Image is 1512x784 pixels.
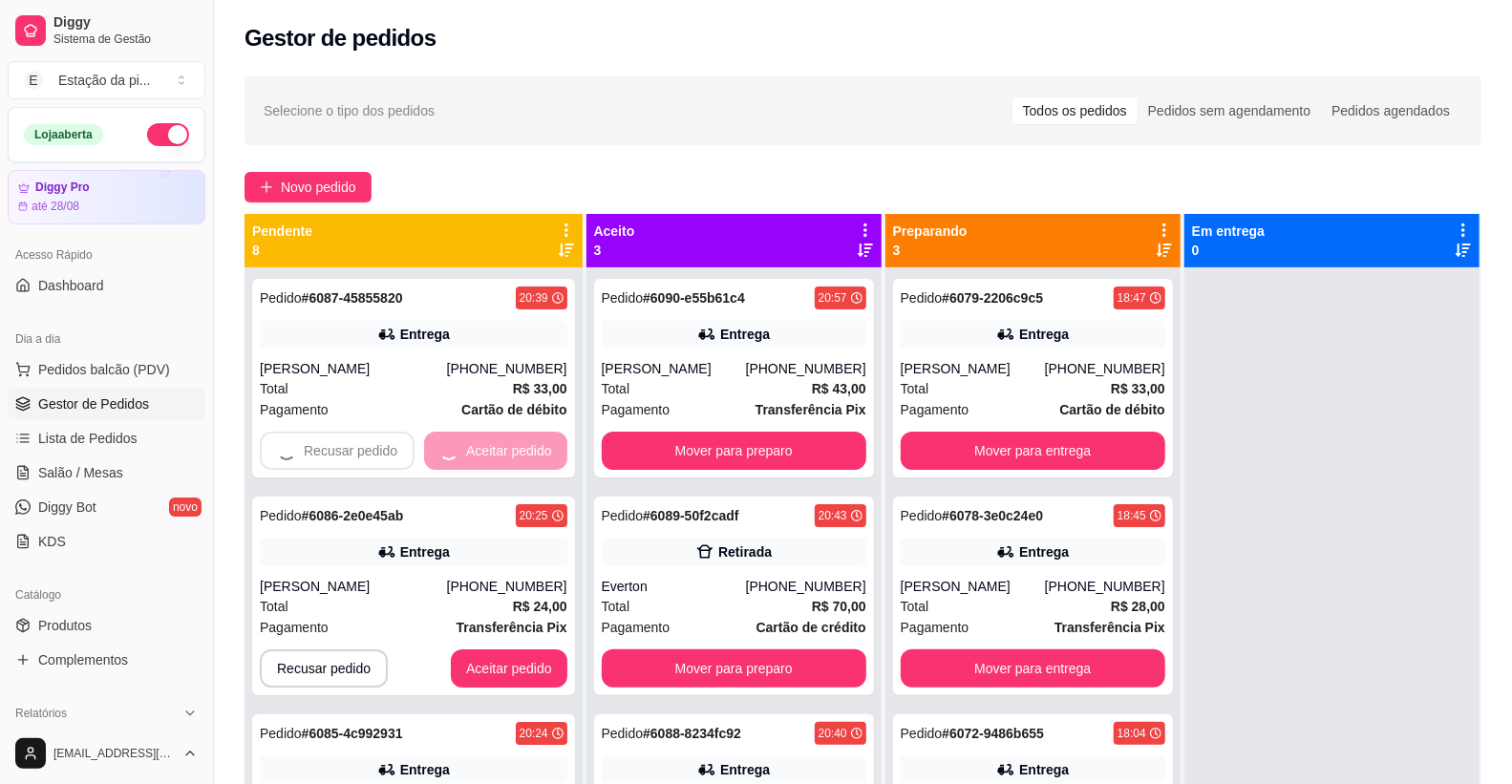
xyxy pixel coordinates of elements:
div: [PHONE_NUMBER] [1045,359,1165,378]
div: [PHONE_NUMBER] [447,577,567,596]
a: Diggy Proaté 28/08 [8,170,205,224]
div: Entrega [400,325,450,344]
button: Recusar pedido [260,649,388,688]
div: 18:47 [1118,290,1146,306]
span: Diggy Bot [38,498,96,517]
span: Produtos [38,616,92,635]
strong: # 6089-50f2cadf [643,508,738,523]
strong: # 6090-e55b61c4 [643,290,745,306]
a: Salão / Mesas [8,457,205,488]
a: Dashboard [8,270,205,301]
p: Aceito [594,222,635,241]
strong: Transferência Pix [1054,620,1165,635]
span: Pedido [602,726,644,741]
button: Mover para entrega [901,649,1165,688]
article: até 28/08 [32,199,79,214]
span: Pedido [260,508,302,523]
p: Preparando [893,222,968,241]
div: 20:43 [819,508,847,523]
div: 20:24 [520,726,548,741]
span: Total [901,596,929,617]
strong: # 6078-3e0c24e0 [942,508,1043,523]
button: Mover para preparo [602,649,866,688]
div: Entrega [1019,760,1069,779]
span: Lista de Pedidos [38,429,138,448]
div: Todos os pedidos [1012,97,1138,124]
span: Pedido [602,290,644,306]
a: Gestor de Pedidos [8,389,205,419]
strong: R$ 33,00 [513,381,567,396]
p: 3 [594,241,635,260]
span: [EMAIL_ADDRESS][DOMAIN_NAME] [53,746,175,761]
strong: # 6079-2206c9c5 [942,290,1043,306]
a: Lista de Pedidos [8,423,205,454]
strong: R$ 70,00 [812,599,866,614]
span: Gestor de Pedidos [38,394,149,413]
a: Complementos [8,645,205,675]
p: Pendente [252,222,312,241]
span: Pedido [901,508,943,523]
div: [PHONE_NUMBER] [746,359,866,378]
div: Entrega [1019,325,1069,344]
article: Diggy Pro [35,180,90,195]
span: Sistema de Gestão [53,32,198,47]
button: Novo pedido [245,172,372,202]
strong: # 6086-2e0e45ab [302,508,404,523]
span: Novo pedido [281,177,356,198]
strong: # 6088-8234fc92 [643,726,741,741]
div: Retirada [718,542,772,562]
strong: R$ 24,00 [513,599,567,614]
div: 20:39 [520,290,548,306]
strong: Cartão de débito [461,402,566,417]
span: Total [602,596,630,617]
span: Pagamento [260,399,329,420]
p: 3 [893,241,968,260]
span: Salão / Mesas [38,463,123,482]
span: Complementos [38,650,128,669]
div: Entrega [720,760,770,779]
span: E [24,71,43,90]
span: Selecione o tipo dos pedidos [264,100,435,121]
span: Pagamento [260,617,329,638]
div: Entrega [400,760,450,779]
div: [PHONE_NUMBER] [746,577,866,596]
button: Pedidos balcão (PDV) [8,354,205,385]
span: Pedido [260,290,302,306]
div: Estação da pi ... [58,71,151,90]
span: Pagamento [602,399,671,420]
span: Total [260,596,288,617]
span: Pagamento [901,399,969,420]
div: Loja aberta [24,124,103,145]
span: Pagamento [901,617,969,638]
span: Pedidos balcão (PDV) [38,360,170,379]
div: Everton [602,577,746,596]
strong: # 6085-4c992931 [302,726,403,741]
a: Diggy Botnovo [8,492,205,522]
div: 20:40 [819,726,847,741]
strong: # 6087-45855820 [302,290,403,306]
span: Dashboard [38,276,104,295]
strong: Cartão de crédito [756,620,866,635]
span: Diggy [53,14,198,32]
strong: R$ 28,00 [1111,599,1165,614]
span: Pedido [260,726,302,741]
strong: R$ 33,00 [1111,381,1165,396]
button: Mover para entrega [901,432,1165,470]
div: [PERSON_NAME] [260,577,447,596]
div: [PERSON_NAME] [901,577,1045,596]
strong: Transferência Pix [756,402,866,417]
strong: Transferência Pix [457,620,567,635]
span: Total [901,378,929,399]
span: KDS [38,532,66,551]
div: [PERSON_NAME] [901,359,1045,378]
p: 8 [252,241,312,260]
div: [PHONE_NUMBER] [447,359,567,378]
span: Total [260,378,288,399]
div: [PHONE_NUMBER] [1045,577,1165,596]
span: Pedido [602,508,644,523]
button: Alterar Status [147,123,189,146]
div: Acesso Rápido [8,240,205,270]
div: 18:45 [1118,508,1146,523]
a: DiggySistema de Gestão [8,8,205,53]
p: 0 [1192,241,1265,260]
